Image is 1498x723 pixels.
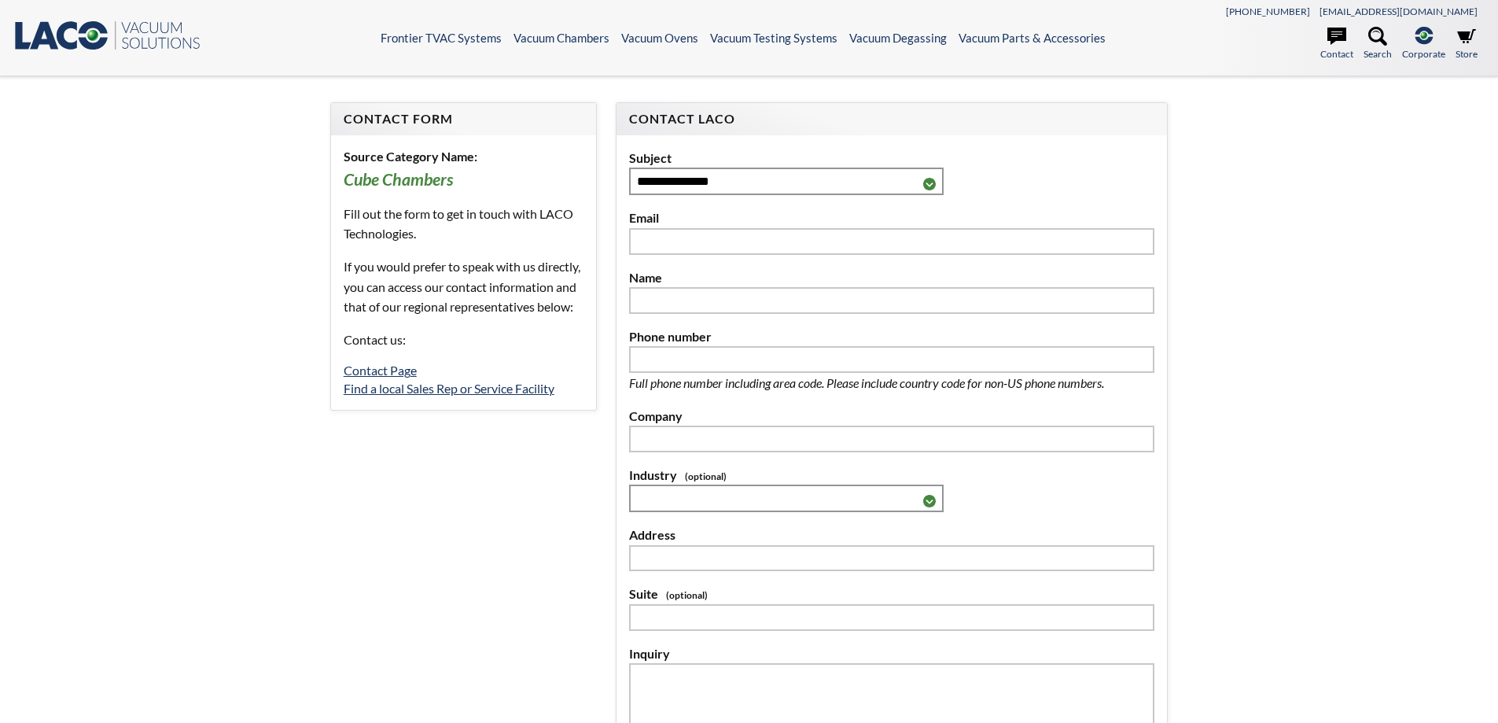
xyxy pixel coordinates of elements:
[629,111,1154,127] h4: Contact LACO
[344,330,583,350] p: Contact us:
[344,111,583,127] h4: Contact Form
[959,31,1106,45] a: Vacuum Parts & Accessories
[513,31,609,45] a: Vacuum Chambers
[1320,27,1353,61] a: Contact
[1456,27,1478,61] a: Store
[629,465,1154,485] label: Industry
[344,149,477,164] b: Source Category Name:
[629,644,1154,664] label: Inquiry
[344,169,583,191] h3: Cube Chambers
[629,525,1154,545] label: Address
[629,148,1154,168] label: Subject
[344,256,583,317] p: If you would prefer to speak with us directly, you can access our contact information and that of...
[629,373,1154,393] p: Full phone number including area code. Please include country code for non-US phone numbers.
[629,326,1154,347] label: Phone number
[1226,6,1310,17] a: [PHONE_NUMBER]
[1402,46,1445,61] span: Corporate
[710,31,837,45] a: Vacuum Testing Systems
[629,208,1154,228] label: Email
[381,31,502,45] a: Frontier TVAC Systems
[621,31,698,45] a: Vacuum Ovens
[629,406,1154,426] label: Company
[629,584,1154,604] label: Suite
[344,381,554,396] a: Find a local Sales Rep or Service Facility
[849,31,947,45] a: Vacuum Degassing
[344,363,417,378] a: Contact Page
[1319,6,1478,17] a: [EMAIL_ADDRESS][DOMAIN_NAME]
[629,267,1154,288] label: Name
[1364,27,1392,61] a: Search
[344,204,583,244] p: Fill out the form to get in touch with LACO Technologies.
